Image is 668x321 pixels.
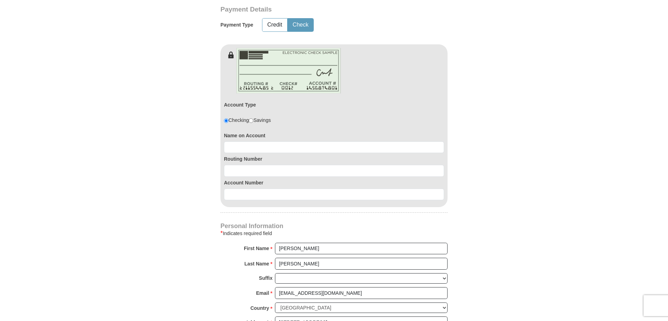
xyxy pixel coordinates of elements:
strong: Suffix [259,273,273,283]
label: Account Type [224,101,256,108]
strong: Email [256,288,269,298]
button: Credit [262,19,287,31]
label: Routing Number [224,155,444,162]
h4: Personal Information [220,223,448,229]
div: Checking Savings [224,117,271,124]
div: Indicates required field [220,229,448,238]
img: check-en.png [236,48,341,94]
label: Name on Account [224,132,444,139]
h3: Payment Details [220,6,399,14]
label: Account Number [224,179,444,186]
strong: Last Name [245,259,269,269]
button: Check [288,19,313,31]
strong: Country [250,303,269,313]
strong: First Name [244,243,269,253]
h5: Payment Type [220,22,253,28]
